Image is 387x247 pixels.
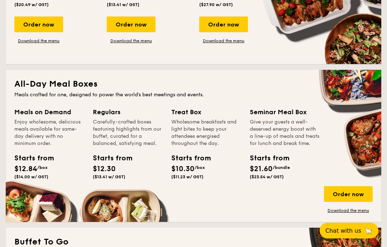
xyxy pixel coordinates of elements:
[14,118,84,147] div: Enjoy wholesome, delicious meals available for same-day delivery with no minimum order.
[250,153,282,164] div: Starts from
[250,165,273,173] span: $21.60
[171,165,195,173] span: $10.30
[14,107,84,117] div: Meals on Demand
[107,16,156,32] div: Order now
[273,165,290,170] span: /bundle
[14,16,63,32] div: Order now
[93,107,163,117] div: Regulars
[107,2,139,7] span: ($13.41 w/ GST)
[364,227,373,235] span: 🦙
[93,174,125,179] span: ($13.41 w/ GST)
[171,107,241,117] div: Treat Box
[324,208,373,213] a: Download the menu
[14,2,49,7] span: ($20.49 w/ GST)
[14,174,48,179] span: ($14.00 w/ GST)
[199,38,248,44] a: Download the menu
[171,174,204,179] span: ($11.23 w/ GST)
[199,16,248,32] div: Order now
[171,153,204,164] div: Starts from
[37,165,48,170] span: /box
[320,223,378,238] button: Chat with us🦙
[199,2,233,7] span: ($27.90 w/ GST)
[324,186,373,202] div: Order now
[93,165,116,173] span: $12.30
[107,38,156,44] a: Download the menu
[250,174,284,179] span: ($23.54 w/ GST)
[93,118,163,147] div: Carefully-crafted boxes featuring highlights from our buffet, curated for a balanced, satisfying ...
[171,118,241,147] div: Wholesome breakfasts and light bites to keep your attendees energised throughout the day.
[195,165,205,170] span: /box
[14,91,373,98] div: Meals crafted for one, designed to power the world's best meetings and events.
[250,107,320,117] div: Seminar Meal Box
[14,78,373,90] h2: All-Day Meal Boxes
[93,153,125,164] div: Starts from
[325,227,361,234] span: Chat with us
[14,38,63,44] a: Download the menu
[14,153,47,164] div: Starts from
[14,165,37,173] span: $12.84
[250,118,320,147] div: Give your guests a well-deserved energy boost with a line-up of meals and treats for lunch and br...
